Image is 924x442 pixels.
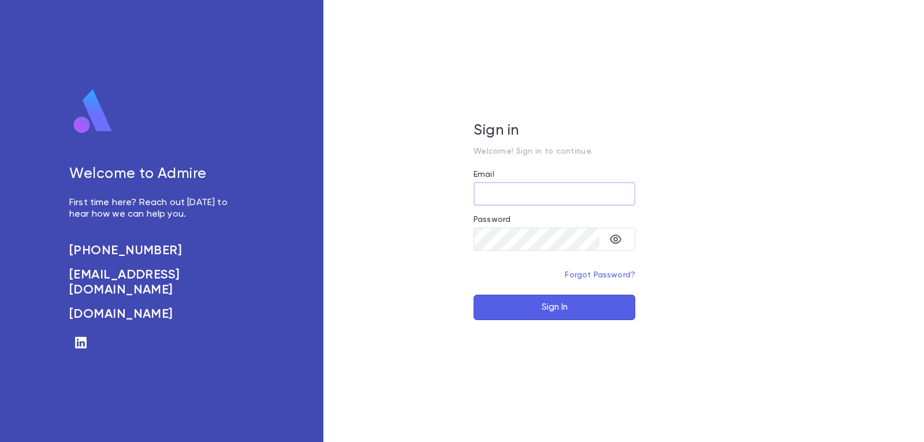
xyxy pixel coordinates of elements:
[69,243,240,258] a: [PHONE_NUMBER]
[474,295,635,320] button: Sign In
[474,122,635,140] h5: Sign in
[474,215,511,224] label: Password
[69,307,240,322] a: [DOMAIN_NAME]
[604,228,627,251] button: toggle password visibility
[474,170,494,179] label: Email
[69,166,240,183] h5: Welcome to Admire
[474,147,635,156] p: Welcome! Sign in to continue.
[69,197,240,220] p: First time here? Reach out [DATE] to hear how we can help you.
[565,271,635,279] a: Forgot Password?
[69,88,117,135] img: logo
[69,268,240,298] a: [EMAIL_ADDRESS][DOMAIN_NAME]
